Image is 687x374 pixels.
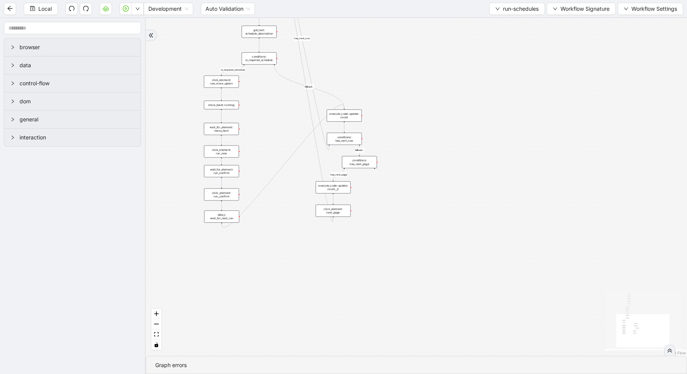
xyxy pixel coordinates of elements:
[155,361,677,369] div: Graph errors
[151,309,161,319] button: zoom in
[151,319,161,329] button: zoom out
[222,105,344,227] g: Edge from delay: wait_for_next_run to execute_code: update: count
[83,5,89,12] span: redo
[316,181,350,194] div: execute_code: update: count__0
[4,56,141,74] div: data
[20,115,135,124] span: general
[220,65,245,75] g: Edge from conditions: is_required_schedule to click_element: row_more_option
[24,3,58,15] button: saveLocal
[204,76,239,88] div: click_element: row_more_option
[316,205,350,217] div: click_element: next_page
[327,133,362,145] div: conditions: has_next_row
[10,45,15,50] span: right
[204,123,239,135] div: wait_for_element: menu_item
[135,7,140,11] span: down
[7,5,13,12] span: arrow-left
[151,340,161,350] button: toggle interactivity
[204,146,239,158] div: click_element: run_now
[355,146,364,155] g: Edge from conditions: has_next_row to conditions: has_next_page
[20,43,135,51] span: browser
[242,26,276,38] div: get_text: schedule_description
[123,5,129,12] span: play-circle
[560,5,610,13] span: Workflow Signature
[242,52,276,65] div: conditions: is_required_schedule
[547,3,616,15] button: downWorkflow Signature
[342,156,377,168] div: conditions: has_next_page
[80,3,92,15] button: redo
[10,117,15,122] span: right
[204,210,239,223] div: delay: wait_for_next_run
[10,81,15,86] span: right
[148,33,154,38] span: double-right
[274,65,344,109] g: Edge from conditions: is_required_schedule to execute_code: update: count
[204,189,239,201] div: click_element: run_confirm
[100,3,112,15] button: cloud-server
[4,111,141,128] div: general
[204,101,239,109] div: show_toast: running
[131,3,144,15] button: down
[205,3,250,15] span: Auto Validation
[10,99,15,104] span: right
[69,5,75,12] span: undo
[120,3,132,15] button: play-circle
[10,63,15,68] span: right
[38,5,52,13] span: Local
[503,5,539,13] span: run-schedules
[20,133,135,142] span: interaction
[327,109,362,122] div: execute_code: update: count
[4,129,141,146] div: interaction
[20,61,135,70] span: data
[667,348,672,353] span: double-right
[666,351,686,355] a: React Flow attribution
[495,7,500,11] span: down
[204,165,239,177] div: wait_for_element: run_confirm
[30,6,35,11] span: save
[330,169,347,180] g: Edge from conditions: has_next_page to execute_code: update: count__0
[631,5,677,13] span: Workflow Settings
[371,172,377,177] span: plus-circle
[618,3,683,15] button: downWorkflow Settings
[4,74,141,92] div: control-flow
[10,135,15,140] span: right
[66,3,78,15] button: undo
[151,329,161,340] button: fit view
[489,3,545,15] button: downrun-schedules
[342,156,377,168] div: conditions: has_next_pageplus-circle
[4,93,141,110] div: dom
[20,79,135,88] span: control-flow
[4,3,16,15] button: arrow-left
[553,7,557,11] span: down
[103,5,109,12] span: cloud-server
[624,7,628,11] span: down
[148,3,189,15] span: Development
[20,97,135,106] span: dom
[4,38,141,56] div: browser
